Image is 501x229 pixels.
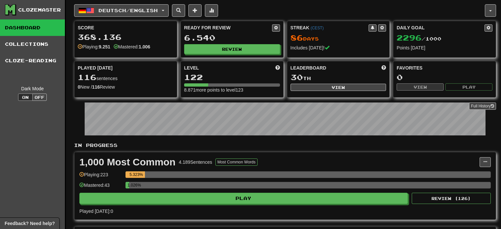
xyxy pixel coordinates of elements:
[172,4,185,17] button: Search sentences
[78,73,174,82] div: sentences
[79,171,122,182] div: Playing: 223
[78,24,174,31] div: Score
[98,8,158,13] span: Deutsch / English
[79,193,408,204] button: Play
[275,65,280,71] span: Score more points to level up
[291,84,386,91] button: View
[311,26,324,30] a: (CEST)
[469,102,496,110] a: Full History
[397,36,441,42] span: / 1000
[291,24,369,31] div: Streak
[184,24,272,31] div: Ready for Review
[127,171,145,178] div: 5.323%
[184,65,199,71] span: Level
[397,44,492,51] div: Points [DATE]
[188,4,202,17] button: Add sentence to collection
[291,65,326,71] span: Leaderboard
[381,65,386,71] span: This week in points, UTC
[78,84,80,90] strong: 0
[397,24,485,32] div: Daily Goal
[18,94,33,101] button: On
[445,83,492,91] button: Play
[412,193,491,204] button: Review (126)
[291,72,303,82] span: 30
[74,4,169,17] button: Deutsch/English
[397,83,444,91] button: View
[18,7,61,13] div: Clozemaster
[79,157,176,167] div: 1,000 Most Common
[74,142,496,149] p: In Progress
[79,182,122,193] div: Mastered: 43
[92,84,100,90] strong: 116
[127,182,129,188] div: 1.026%
[215,158,258,166] button: Most Common Words
[5,85,60,92] div: Dark Mode
[114,43,150,50] div: Mastered:
[184,73,280,81] div: 122
[78,33,174,41] div: 368.136
[79,209,113,214] span: Played [DATE]: 0
[397,73,492,81] div: 0
[397,65,492,71] div: Favorites
[5,220,55,227] span: Open feedback widget
[291,34,386,42] div: Day s
[291,44,386,51] div: Includes [DATE]!
[32,94,47,101] button: Off
[397,33,422,42] span: 2296
[205,4,218,17] button: More stats
[184,44,280,54] button: Review
[99,44,110,49] strong: 9.251
[179,159,212,165] div: 4.189 Sentences
[184,87,280,93] div: 8.871 more points to level 123
[78,84,174,90] div: New / Review
[139,44,150,49] strong: 1.006
[291,33,303,42] span: 86
[184,34,280,42] div: 6.540
[78,43,110,50] div: Playing:
[78,72,97,82] span: 116
[291,73,386,82] div: th
[78,65,113,71] span: Played [DATE]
